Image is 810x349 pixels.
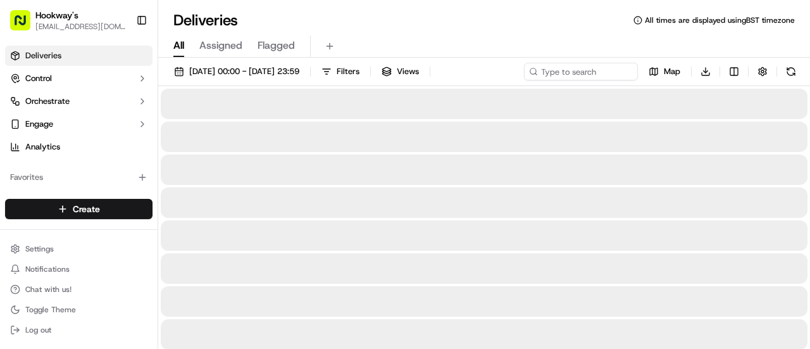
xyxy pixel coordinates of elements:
[35,22,126,32] button: [EMAIL_ADDRESS][DOMAIN_NAME]
[199,38,242,53] span: Assigned
[5,240,153,258] button: Settings
[316,63,365,80] button: Filters
[25,244,54,254] span: Settings
[25,305,76,315] span: Toggle Theme
[397,66,419,77] span: Views
[5,68,153,89] button: Control
[189,66,299,77] span: [DATE] 00:00 - [DATE] 23:59
[25,118,53,130] span: Engage
[35,9,78,22] button: Hookway's
[25,264,70,274] span: Notifications
[5,260,153,278] button: Notifications
[73,203,100,215] span: Create
[5,114,153,134] button: Engage
[5,321,153,339] button: Log out
[5,137,153,157] a: Analytics
[173,10,238,30] h1: Deliveries
[25,73,52,84] span: Control
[5,5,131,35] button: Hookway's[EMAIL_ADDRESS][DOMAIN_NAME]
[173,38,184,53] span: All
[25,141,60,153] span: Analytics
[5,91,153,111] button: Orchestrate
[168,63,305,80] button: [DATE] 00:00 - [DATE] 23:59
[524,63,638,80] input: Type to search
[645,15,795,25] span: All times are displayed using BST timezone
[258,38,295,53] span: Flagged
[5,281,153,298] button: Chat with us!
[664,66,680,77] span: Map
[337,66,359,77] span: Filters
[376,63,425,80] button: Views
[782,63,800,80] button: Refresh
[5,46,153,66] a: Deliveries
[5,301,153,319] button: Toggle Theme
[25,284,72,295] span: Chat with us!
[5,167,153,187] div: Favorites
[25,50,61,61] span: Deliveries
[25,96,70,107] span: Orchestrate
[5,199,153,219] button: Create
[25,325,51,335] span: Log out
[643,63,686,80] button: Map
